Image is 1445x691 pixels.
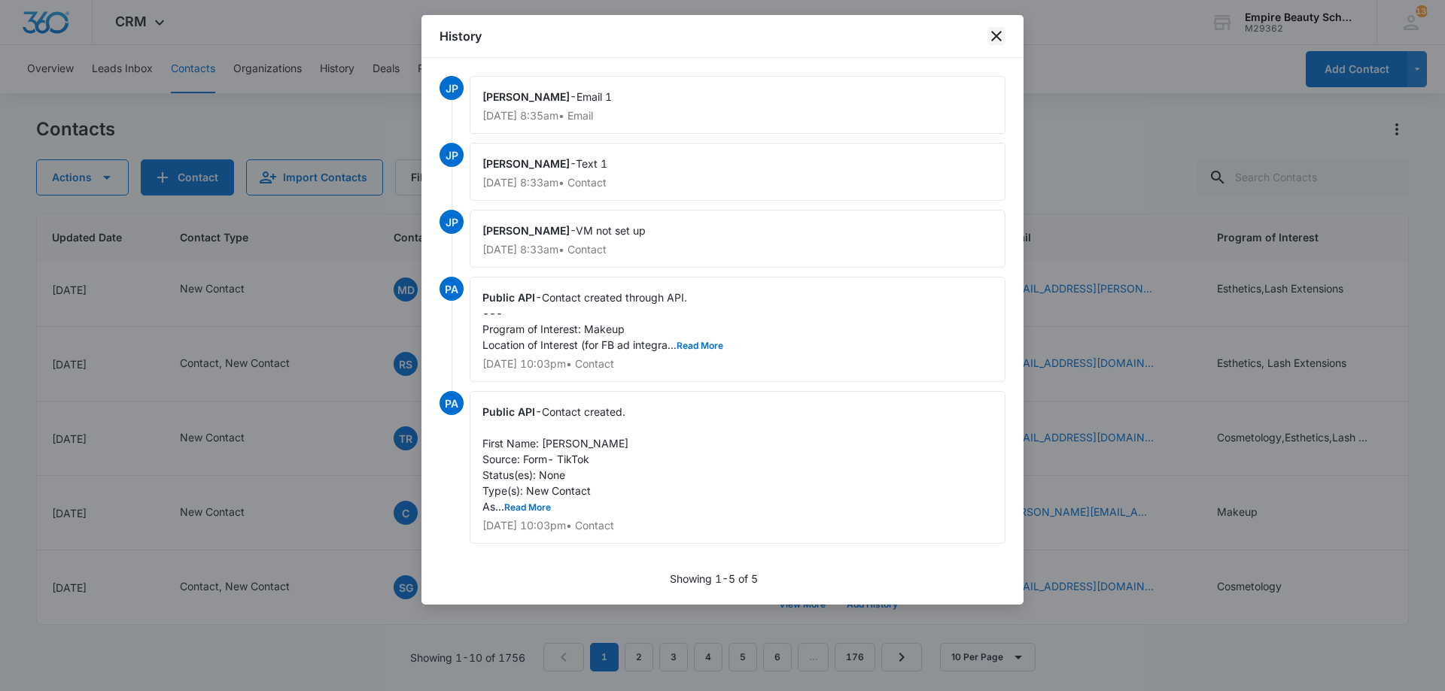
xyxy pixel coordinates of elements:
[987,27,1005,45] button: close
[482,224,570,237] span: [PERSON_NAME]
[470,277,1005,382] div: -
[440,143,464,167] span: JP
[470,143,1005,201] div: -
[470,391,1005,544] div: -
[470,76,1005,134] div: -
[482,405,535,418] span: Public API
[482,405,628,513] span: Contact created. First Name: [PERSON_NAME] Source: Form- TikTok Status(es): None Type(s): New Con...
[677,341,723,350] button: Read More
[482,90,570,103] span: [PERSON_NAME]
[482,291,723,351] span: Contact created through API. --- Program of Interest: Makeup Location of Interest (for FB ad inte...
[440,76,464,100] span: JP
[482,111,993,121] p: [DATE] 8:35am • Email
[440,391,464,415] span: PA
[440,210,464,234] span: JP
[482,291,535,304] span: Public API
[470,210,1005,268] div: -
[576,157,607,170] span: Text 1
[482,157,570,170] span: [PERSON_NAME]
[440,27,482,45] h1: History
[440,277,464,301] span: PA
[504,503,551,512] button: Read More
[482,177,993,188] p: [DATE] 8:33am • Contact
[482,520,993,531] p: [DATE] 10:03pm • Contact
[576,90,612,103] span: Email 1
[576,224,646,237] span: VM not set up
[670,571,758,586] p: Showing 1-5 of 5
[482,244,993,255] p: [DATE] 8:33am • Contact
[482,359,993,369] p: [DATE] 10:03pm • Contact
